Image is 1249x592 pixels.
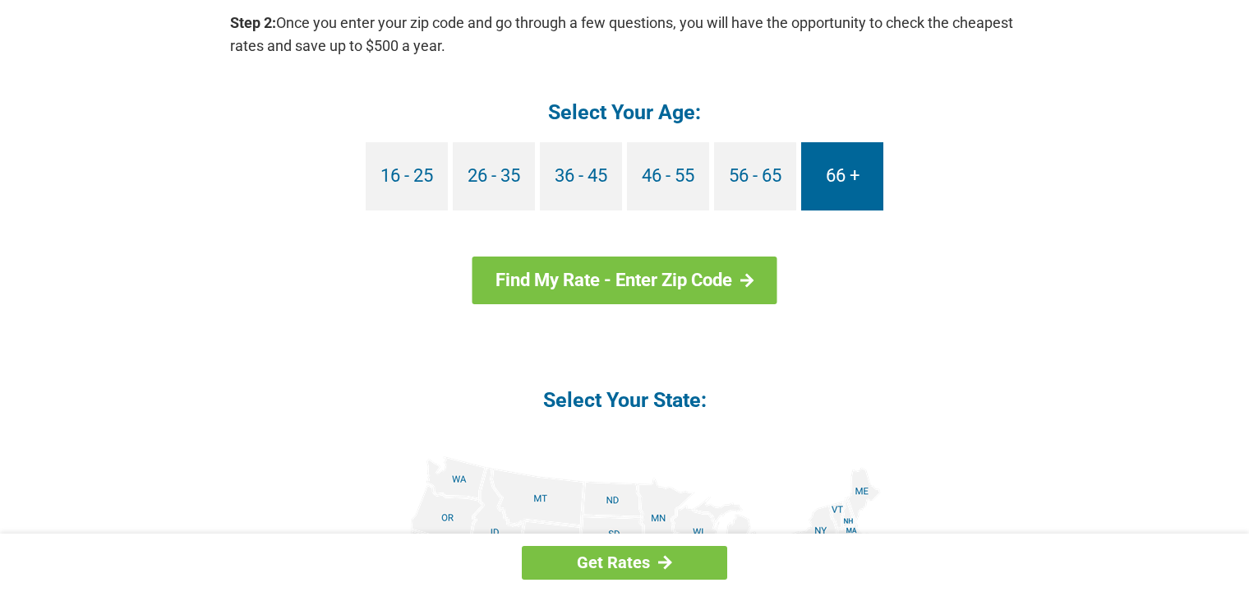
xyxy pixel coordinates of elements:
a: 46 - 55 [627,142,709,210]
a: 26 - 35 [453,142,535,210]
a: 36 - 45 [540,142,622,210]
a: Find My Rate - Enter Zip Code [472,257,777,304]
h4: Select Your Age: [230,99,1019,126]
a: 16 - 25 [366,142,448,210]
p: Once you enter your zip code and go through a few questions, you will have the opportunity to che... [230,12,1019,58]
a: 66 + [801,142,883,210]
b: Step 2: [230,14,276,31]
h4: Select Your State: [230,386,1019,414]
a: 56 - 65 [714,142,796,210]
a: Get Rates [522,546,727,580]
